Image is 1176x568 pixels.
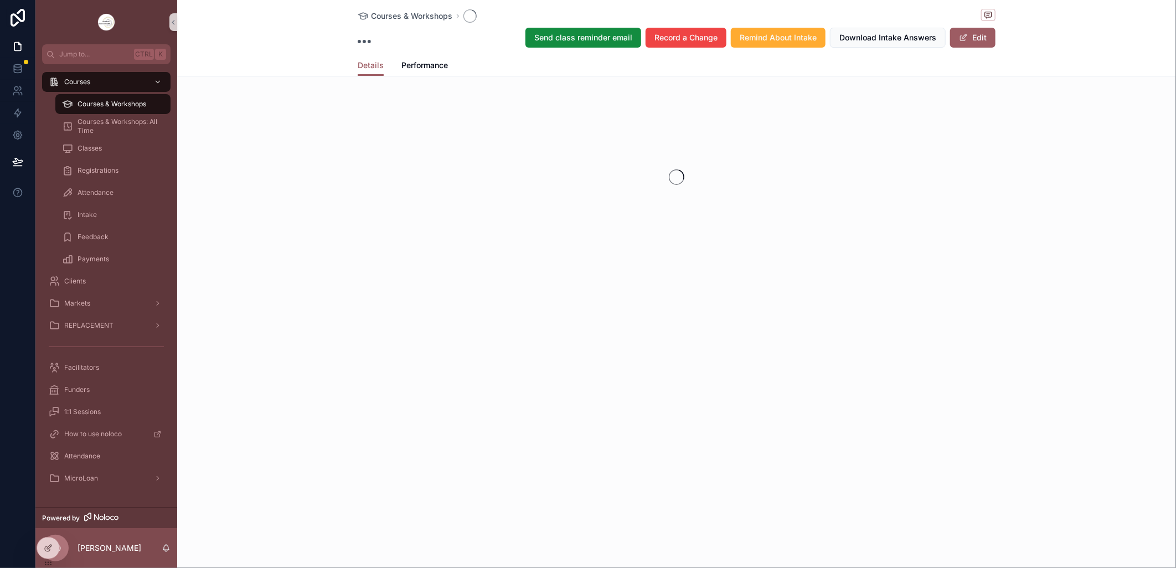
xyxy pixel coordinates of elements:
a: Attendance [55,183,171,203]
span: Details [358,60,384,71]
a: Classes [55,138,171,158]
button: Download Intake Answers [830,28,946,48]
a: Registrations [55,161,171,180]
span: Clients [64,277,86,286]
span: Intake [78,210,97,219]
a: Performance [401,55,448,78]
a: Powered by [35,508,177,528]
img: App logo [97,13,115,31]
span: Courses & Workshops: All Time [78,117,159,135]
span: Facilitators [64,363,99,372]
span: Performance [401,60,448,71]
span: K [156,50,165,59]
span: Download Intake Answers [839,32,936,43]
span: Record a Change [654,32,718,43]
a: Facilitators [42,358,171,378]
span: Attendance [64,452,100,461]
a: Markets [42,293,171,313]
span: Courses & Workshops [371,11,452,22]
a: Feedback [55,227,171,247]
a: Intake [55,205,171,225]
span: Courses [64,78,90,86]
a: Clients [42,271,171,291]
div: scrollable content [35,64,177,503]
span: 1:1 Sessions [64,407,101,416]
span: How to use noloco [64,430,122,438]
span: Feedback [78,233,109,241]
span: Jump to... [59,50,130,59]
a: Courses & Workshops: All Time [55,116,171,136]
a: 1:1 Sessions [42,402,171,422]
span: Classes [78,144,102,153]
span: Ctrl [134,49,154,60]
a: Details [358,55,384,76]
span: Attendance [78,188,114,197]
p: [PERSON_NAME] [78,543,141,554]
span: Powered by [42,514,80,523]
a: REPLACEMENT [42,316,171,335]
a: Courses & Workshops [358,11,452,22]
a: Courses & Workshops [55,94,171,114]
a: Payments [55,249,171,269]
button: Jump to...CtrlK [42,44,171,64]
span: Send class reminder email [534,32,632,43]
span: Remind About Intake [740,32,817,43]
a: Funders [42,380,171,400]
span: MicroLoan [64,474,98,483]
button: Remind About Intake [731,28,826,48]
span: Registrations [78,166,118,175]
button: Record a Change [646,28,726,48]
span: Funders [64,385,90,394]
span: Courses & Workshops [78,100,146,109]
span: REPLACEMENT [64,321,114,330]
a: Courses [42,72,171,92]
a: How to use noloco [42,424,171,444]
a: MicroLoan [42,468,171,488]
span: Markets [64,299,90,308]
button: Send class reminder email [525,28,641,48]
span: Payments [78,255,109,264]
a: Attendance [42,446,171,466]
button: Edit [950,28,996,48]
